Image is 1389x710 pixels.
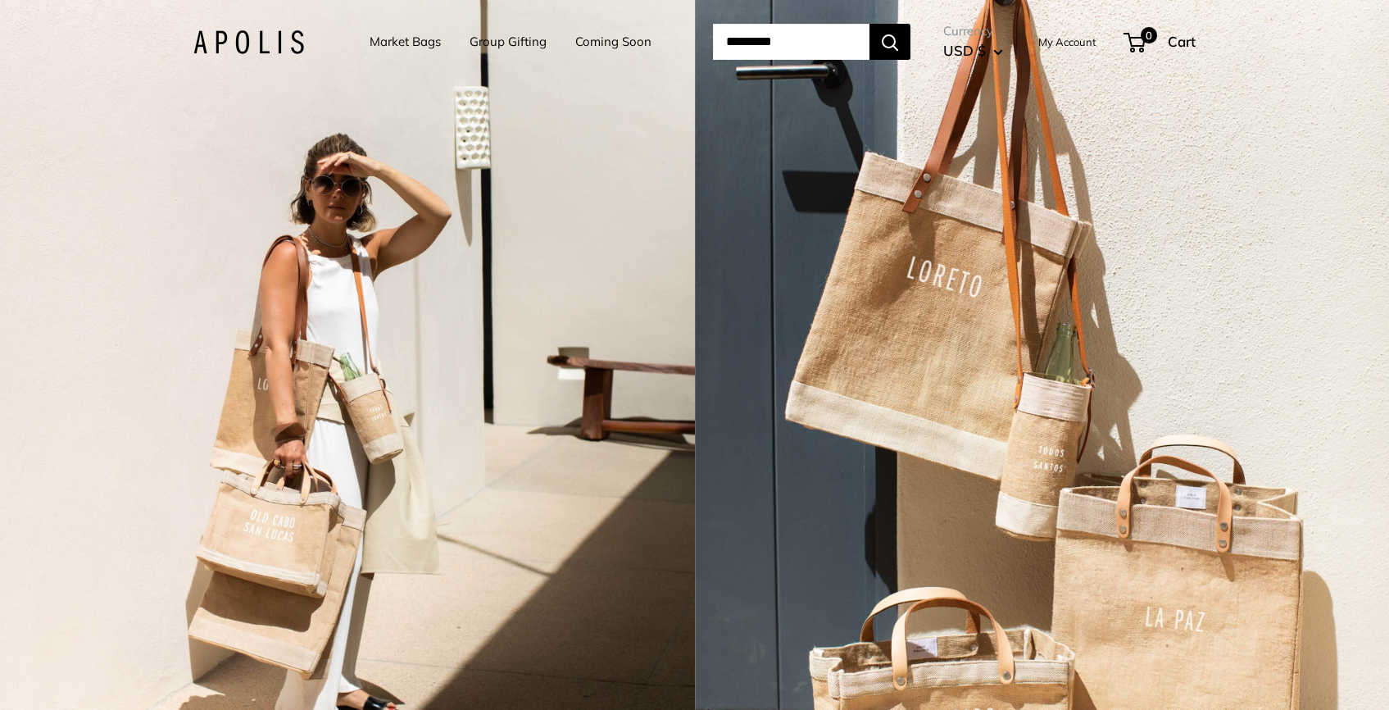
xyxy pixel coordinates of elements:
a: Group Gifting [470,30,547,53]
img: Apolis [193,30,304,54]
span: Cart [1168,33,1196,50]
a: Coming Soon [575,30,651,53]
button: USD $ [943,38,1003,64]
span: USD $ [943,42,986,59]
a: 0 Cart [1125,29,1196,55]
span: 0 [1141,27,1157,43]
a: My Account [1038,32,1096,52]
span: Currency [943,20,1003,43]
input: Search... [713,24,869,60]
button: Search [869,24,910,60]
a: Market Bags [370,30,441,53]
